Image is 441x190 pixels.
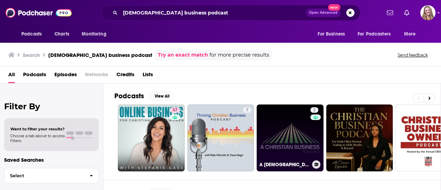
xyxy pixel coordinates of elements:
[353,28,401,41] button: open menu
[404,29,416,39] span: More
[358,29,391,39] span: For Podcasters
[246,107,248,114] span: 7
[259,162,309,168] h3: A [DEMOGRAPHIC_DATA] Business Podcast
[309,11,338,14] span: Open Advanced
[420,5,435,20] button: Show profile menu
[420,5,435,20] img: User Profile
[318,29,345,39] span: For Business
[4,168,99,183] button: Select
[187,104,254,171] a: 7
[313,107,316,114] span: 2
[118,104,185,171] a: 57
[23,52,40,58] h3: Search
[77,28,115,41] button: open menu
[420,5,435,20] span: Logged in as KirstinPitchPR
[173,107,177,114] span: 57
[48,52,152,58] h3: [DEMOGRAPHIC_DATA] business podcast
[114,92,174,100] a: PodcastsView All
[114,92,144,100] h2: Podcasts
[209,51,269,59] span: for more precise results
[50,28,73,41] a: Charts
[101,5,360,21] div: Search podcasts, credits, & more...
[116,69,134,83] a: Credits
[170,107,180,113] a: 57
[328,4,340,11] span: New
[10,127,65,131] span: Want to filter your results?
[313,28,353,41] button: open menu
[54,69,77,83] a: Episodes
[21,29,42,39] span: Podcasts
[23,69,46,83] a: Podcasts
[243,107,251,113] a: 7
[143,69,153,83] a: Lists
[150,92,174,100] button: View All
[85,69,108,83] span: Networks
[120,7,306,18] input: Search podcasts, credits, & more...
[257,104,324,171] a: 2A [DEMOGRAPHIC_DATA] Business Podcast
[17,28,51,41] button: open menu
[396,52,430,58] button: Send feedback
[4,101,99,111] h2: Filter By
[54,29,69,39] span: Charts
[384,7,396,19] a: Show notifications dropdown
[158,51,208,59] a: Try an exact match
[310,107,318,113] a: 2
[399,28,424,41] button: open menu
[4,173,84,178] span: Select
[306,9,341,17] button: Open AdvancedNew
[8,69,15,83] a: All
[6,6,72,19] img: Podchaser - Follow, Share and Rate Podcasts
[4,157,99,163] p: Saved Searches
[401,7,412,19] a: Show notifications dropdown
[82,29,106,39] span: Monitoring
[10,133,65,143] span: Choose a tab above to access filters.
